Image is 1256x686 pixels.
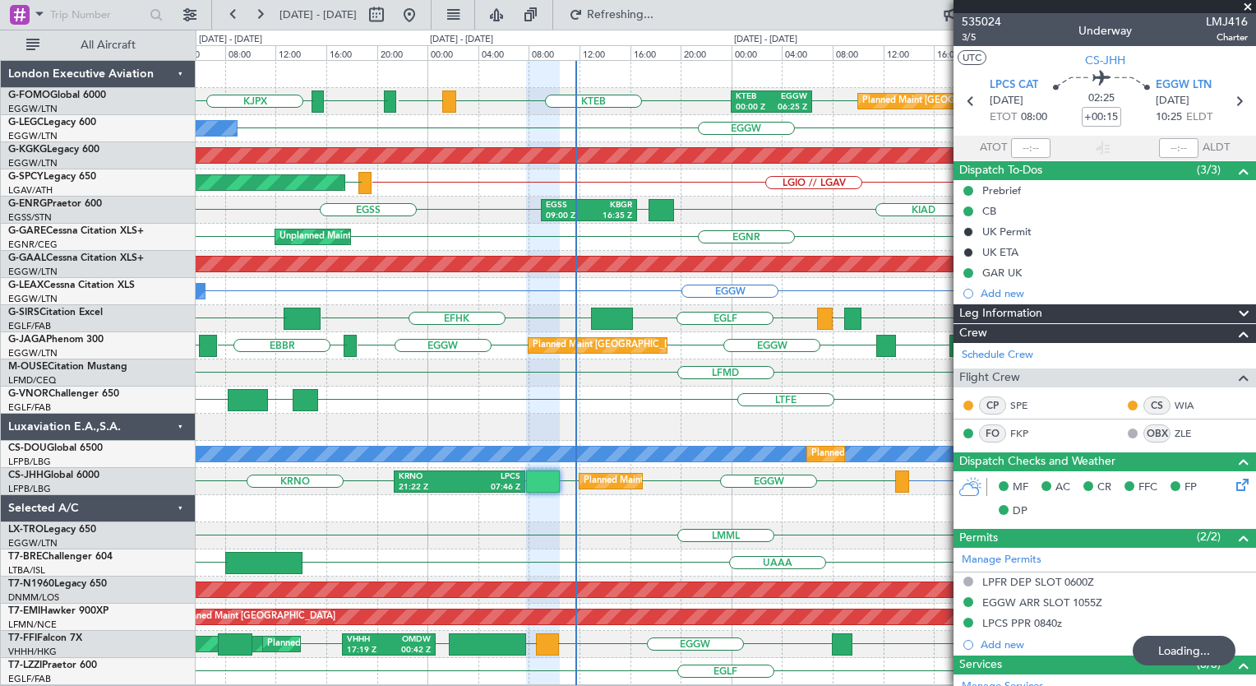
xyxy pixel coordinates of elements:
input: --:-- [1011,138,1051,158]
a: T7-N1960Legacy 650 [8,579,107,589]
div: 06:25 Z [771,102,807,114]
a: DNMM/LOS [8,591,59,604]
span: G-LEGC [8,118,44,127]
div: Planned Maint [GEOGRAPHIC_DATA] ([GEOGRAPHIC_DATA]) [533,333,792,358]
div: OBX [1143,424,1171,443]
span: [DATE] [1156,93,1189,109]
a: G-GARECessna Citation XLS+ [8,226,144,236]
div: 08:00 [529,45,580,60]
span: Services [959,656,1002,674]
span: DP [1013,503,1027,520]
span: T7-LZZI [8,661,42,670]
a: G-LEAXCessna Citation XLS [8,280,135,290]
a: CS-DOUGlobal 6500 [8,443,103,453]
div: LPCS PPR 0840z [982,616,1062,630]
div: Loading... [1133,636,1235,665]
span: LPCS CAT [990,77,1038,94]
span: All Aircraft [43,39,173,51]
a: EGGW/LTN [8,266,58,278]
span: Refreshing... [586,9,655,21]
span: [DATE] [990,93,1023,109]
div: Planned Maint [GEOGRAPHIC_DATA] ([GEOGRAPHIC_DATA]) [584,469,843,494]
div: 08:00 [833,45,884,60]
span: Leg Information [959,304,1042,323]
span: ELDT [1186,109,1212,126]
a: EGGW/LTN [8,537,58,549]
span: ALDT [1203,140,1230,156]
a: T7-EMIHawker 900XP [8,606,109,616]
span: Crew [959,324,987,343]
div: Planned Maint [GEOGRAPHIC_DATA] ([GEOGRAPHIC_DATA]) [862,89,1121,114]
a: T7-BREChallenger 604 [8,552,113,562]
div: 16:35 Z [589,211,632,222]
div: FO [979,424,1006,443]
div: 17:19 Z [347,645,389,656]
button: All Aircraft [18,32,178,58]
a: WIA [1175,398,1212,413]
span: LX-TRO [8,525,44,535]
div: 12:00 [884,45,935,60]
span: LMJ416 [1206,13,1248,30]
a: SPE [1010,398,1047,413]
div: 16:00 [934,45,985,60]
a: EGSS/STN [8,211,52,224]
div: KRNO [399,471,459,483]
div: UK Permit [982,225,1032,239]
div: 21:22 Z [399,482,459,494]
span: 02:25 [1088,90,1115,107]
div: LPCS [459,471,520,483]
span: ATOT [980,140,1007,156]
span: Flight Crew [959,368,1020,387]
a: LGAV/ATH [8,184,53,197]
div: GAR UK [982,266,1022,280]
a: LFMN/NCE [8,619,57,631]
div: 07:46 Z [459,482,520,494]
a: EGLF/FAB [8,320,51,332]
a: G-GAALCessna Citation XLS+ [8,253,144,263]
a: G-ENRGPraetor 600 [8,199,102,209]
a: T7-LZZIPraetor 600 [8,661,97,670]
div: Add new [981,637,1248,651]
span: M-OUSE [8,362,48,372]
span: T7-N1960 [8,579,54,589]
span: FP [1184,480,1197,496]
span: G-SPCY [8,172,44,182]
a: LFPB/LBG [8,483,51,495]
div: 00:00 [427,45,478,60]
div: Prebrief [982,183,1021,197]
div: [DATE] - [DATE] [430,33,493,47]
span: Dispatch To-Dos [959,161,1042,180]
div: Planned Maint [GEOGRAPHIC_DATA] ([GEOGRAPHIC_DATA]) [811,442,1070,466]
div: VHHH [347,634,389,646]
span: G-JAGA [8,335,46,345]
div: [DATE] - [DATE] [199,33,262,47]
div: 16:00 [630,45,681,60]
a: ZLE [1175,426,1212,441]
a: Manage Permits [962,552,1041,568]
div: 04:00 [782,45,833,60]
div: 20:00 [681,45,732,60]
a: EGGW/LTN [8,130,58,142]
span: G-KGKG [8,145,47,155]
div: KBGR [589,200,632,211]
div: CS [1143,396,1171,415]
div: 00:00 [732,45,783,60]
span: T7-EMI [8,606,40,616]
div: OMDW [389,634,431,646]
a: G-FOMOGlobal 6000 [8,90,106,100]
span: CS-JHH [8,470,44,480]
span: MF [1013,480,1028,496]
div: 20:00 [377,45,428,60]
a: G-SIRSCitation Excel [8,308,103,318]
span: EGGW LTN [1156,77,1212,94]
span: Dispatch Checks and Weather [959,452,1115,471]
a: FKP [1010,426,1047,441]
span: G-ENRG [8,199,47,209]
div: CP [979,396,1006,415]
a: LFPB/LBG [8,456,51,468]
span: AC [1055,480,1070,496]
a: G-LEGCLegacy 600 [8,118,96,127]
a: G-SPCYLegacy 650 [8,172,96,182]
div: LPFR DEP SLOT 0600Z [982,575,1094,589]
span: (2/2) [1197,528,1221,545]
